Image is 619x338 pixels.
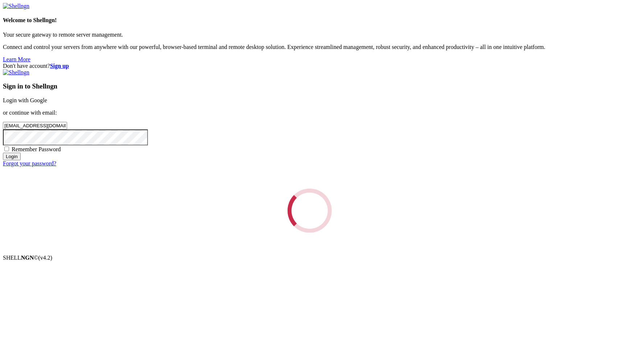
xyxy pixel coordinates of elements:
input: Remember Password [4,147,9,151]
p: Connect and control your servers from anywhere with our powerful, browser-based terminal and remo... [3,44,616,50]
input: Login [3,153,21,160]
div: Loading... [288,189,332,233]
b: NGN [21,255,34,261]
div: Don't have account? [3,63,616,69]
input: Email address [3,122,67,129]
img: Shellngn [3,69,29,76]
a: Sign up [50,63,69,69]
span: SHELL © [3,255,52,261]
p: or continue with email: [3,110,616,116]
span: Remember Password [12,146,61,152]
a: Login with Google [3,97,47,103]
h3: Sign in to Shellngn [3,82,616,90]
a: Forgot your password? [3,160,56,166]
a: Learn More [3,56,30,62]
h4: Welcome to Shellngn! [3,17,616,24]
img: Shellngn [3,3,29,9]
span: 4.2.0 [38,255,53,261]
p: Your secure gateway to remote server management. [3,32,616,38]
